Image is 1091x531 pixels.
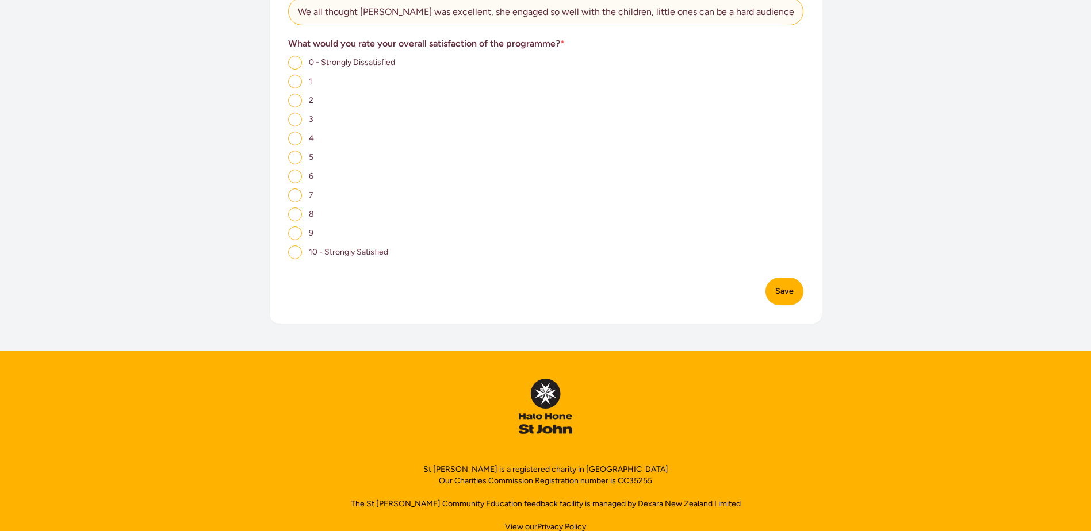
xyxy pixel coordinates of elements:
span: 4 [309,133,314,143]
img: InPulse [519,379,572,434]
span: 9 [309,228,313,238]
input: 0 - Strongly Dissatisfied [288,56,302,70]
p: The St [PERSON_NAME] Community Education feedback facility is managed by Dexara New Zealand Limited [351,498,741,510]
input: 4 [288,132,302,145]
span: 6 [309,171,313,181]
span: 1 [309,76,312,86]
input: 8 [288,207,302,221]
p: St [PERSON_NAME] is a registered charity in [GEOGRAPHIC_DATA] Our Charities Commission Registrati... [423,464,668,487]
input: 9 [288,226,302,240]
input: 6 [288,170,302,183]
span: 8 [309,209,314,219]
input: 5 [288,151,302,164]
span: 10 - Strongly Satisfied [309,247,388,257]
span: 2 [309,95,313,105]
span: 0 - Strongly Dissatisfied [309,57,395,67]
button: Save [765,278,803,305]
h3: What would you rate your overall satisfaction of the programme? [288,37,803,51]
input: 7 [288,188,302,202]
input: 1 [288,75,302,88]
span: 5 [309,152,313,162]
span: 7 [309,190,313,200]
span: 3 [309,114,313,124]
input: 3 [288,113,302,126]
input: 2 [288,94,302,107]
input: 10 - Strongly Satisfied [288,245,302,259]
